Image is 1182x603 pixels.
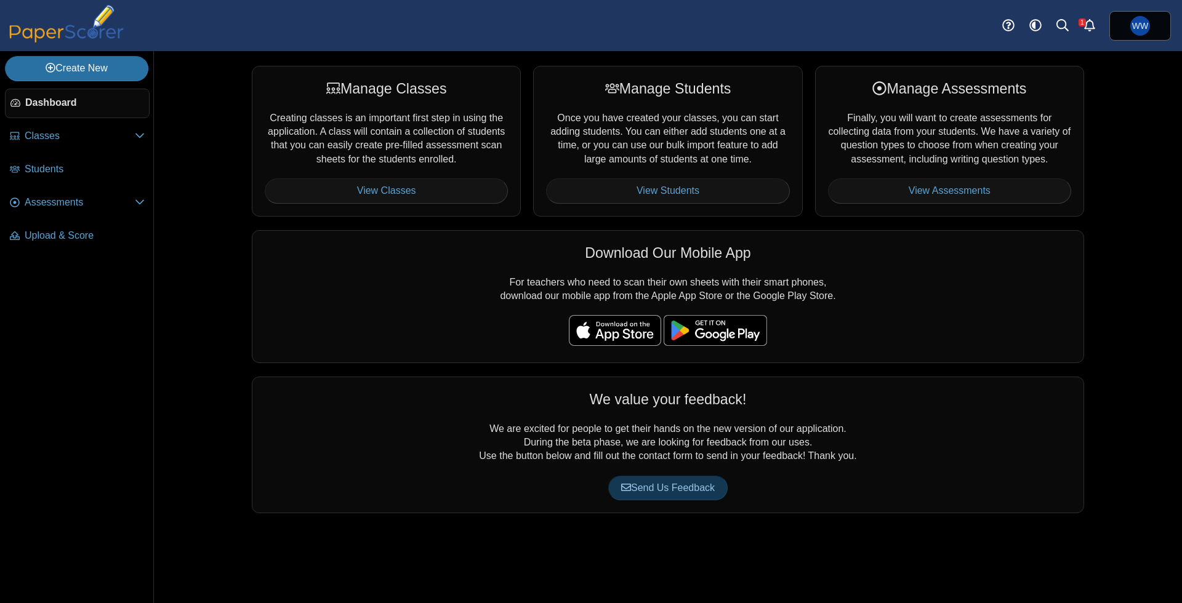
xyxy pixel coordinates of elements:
a: William Whitney [1109,11,1171,41]
div: Manage Assessments [828,79,1071,98]
span: Students [25,162,145,176]
div: Manage Students [546,79,789,98]
a: Create New [5,56,148,81]
span: Send Us Feedback [621,482,715,493]
img: google-play-badge.png [664,315,767,346]
a: Assessments [5,188,150,218]
span: Assessments [25,196,135,209]
a: Students [5,155,150,185]
img: apple-store-badge.svg [569,315,661,346]
div: For teachers who need to scan their own sheets with their smart phones, download our mobile app f... [252,230,1084,363]
div: Download Our Mobile App [265,243,1071,263]
a: Send Us Feedback [608,476,728,500]
div: We value your feedback! [265,389,1071,409]
span: William Whitney [1132,22,1148,30]
a: Dashboard [5,89,150,118]
div: We are excited for people to get their hands on the new version of our application. During the be... [252,377,1084,513]
span: Classes [25,129,135,143]
div: Creating classes is an important first step in using the application. A class will contain a coll... [252,66,521,216]
a: Classes [5,122,150,151]
div: Once you have created your classes, you can start adding students. You can either add students on... [533,66,802,216]
img: PaperScorer [5,5,128,42]
a: Alerts [1076,12,1103,39]
a: View Classes [265,178,508,203]
div: Finally, you will want to create assessments for collecting data from your students. We have a va... [815,66,1084,216]
span: William Whitney [1130,16,1150,36]
a: PaperScorer [5,34,128,44]
a: View Students [546,178,789,203]
div: Manage Classes [265,79,508,98]
a: View Assessments [828,178,1071,203]
a: Upload & Score [5,222,150,251]
span: Dashboard [25,96,144,110]
span: Upload & Score [25,229,145,242]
